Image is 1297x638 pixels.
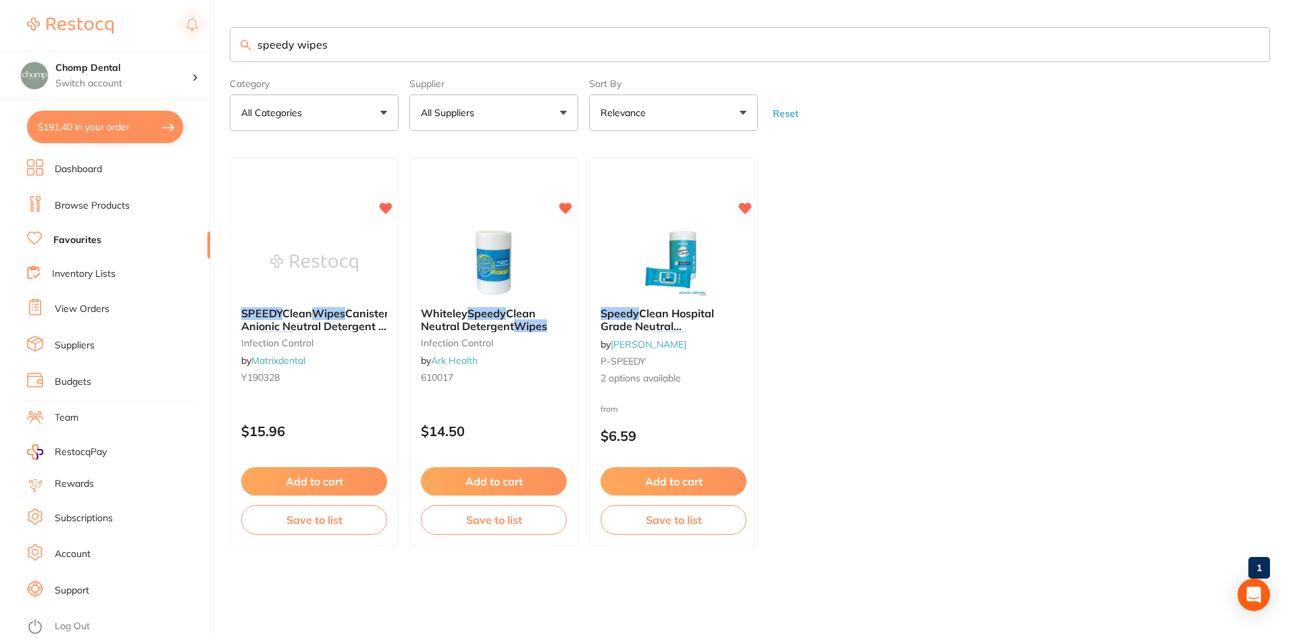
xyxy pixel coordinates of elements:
[589,78,758,89] label: Sort By
[55,411,78,425] a: Team
[55,199,130,213] a: Browse Products
[421,371,453,383] span: 610017
[769,107,803,119] button: Reset
[55,163,102,176] a: Dashboard
[55,446,107,459] span: RestocqPay
[601,467,746,496] button: Add to cart
[282,307,312,320] span: Clean
[421,505,567,535] button: Save to list
[421,307,567,332] b: Whiteley Speedy Clean Neutral Detergent Wipes
[421,307,467,320] span: Whiteley
[1248,554,1270,581] a: 1
[55,77,192,90] p: Switch account
[601,106,651,119] p: Relevance
[653,331,686,345] em: Wipes
[241,354,305,367] span: by
[409,78,578,89] label: Supplier
[421,338,567,348] small: infection control
[241,371,280,383] span: Y190328
[27,444,43,460] img: RestocqPay
[421,106,480,119] p: All Suppliers
[21,62,48,89] img: Chomp Dental
[601,307,714,345] span: Clean Hospital Grade Neutral Detergent
[601,307,639,320] em: Speedy
[1238,579,1270,611] div: Open Intercom Messenger
[514,319,547,333] em: Wipes
[52,267,116,281] a: Inventory Lists
[261,331,295,345] em: Wipes
[27,111,183,143] button: $191.40 in your order
[601,307,746,332] b: Speedy Clean Hospital Grade Neutral Detergent Wipes
[421,423,567,439] p: $14.50
[53,234,101,247] a: Favourites
[55,477,94,491] a: Rewards
[241,307,282,320] em: SPEEDY
[409,95,578,131] button: All Suppliers
[431,354,478,367] a: Ark Health
[55,620,90,633] a: Log Out
[230,27,1270,62] input: Search Favourite Products
[55,61,192,75] h4: Chomp Dental
[589,95,758,131] button: Relevance
[467,307,506,320] em: Speedy
[601,428,746,444] p: $6.59
[230,95,399,131] button: All Categories
[55,548,91,561] a: Account
[55,339,95,352] a: Suppliers
[241,505,387,535] button: Save to list
[601,404,618,414] span: from
[241,338,387,348] small: infection control
[421,467,567,496] button: Add to cart
[241,467,387,496] button: Add to cart
[270,229,358,296] img: SPEEDY Clean Wipes Canister Anionic Neutral Detergent - 100 Wipes, 180x250mm
[601,338,686,350] span: by
[421,354,478,367] span: by
[601,505,746,535] button: Save to list
[230,78,399,89] label: Category
[55,302,109,316] a: View Orders
[295,331,365,345] span: , 180x250mm
[27,10,113,41] a: Restocq Logo
[55,375,91,389] a: Budgets
[450,229,538,296] img: Whiteley Speedy Clean Neutral Detergent Wipes
[251,354,305,367] a: Matrixdental
[55,512,113,525] a: Subscriptions
[241,307,387,332] b: SPEEDY Clean Wipes Canister Anionic Neutral Detergent - 100 Wipes, 180x250mm
[27,616,206,638] button: Log Out
[27,444,107,460] a: RestocqPay
[630,229,717,296] img: Speedy Clean Hospital Grade Neutral Detergent Wipes
[601,355,646,367] span: P-SPEEDY
[241,106,307,119] p: All Categories
[241,307,388,345] span: Canister Anionic Neutral Detergent - 100
[312,307,345,320] em: Wipes
[601,372,746,386] span: 2 options available
[241,423,387,439] p: $15.96
[27,18,113,34] img: Restocq Logo
[55,584,89,597] a: Support
[421,307,536,332] span: Clean Neutral Detergent
[611,338,686,350] a: [PERSON_NAME]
